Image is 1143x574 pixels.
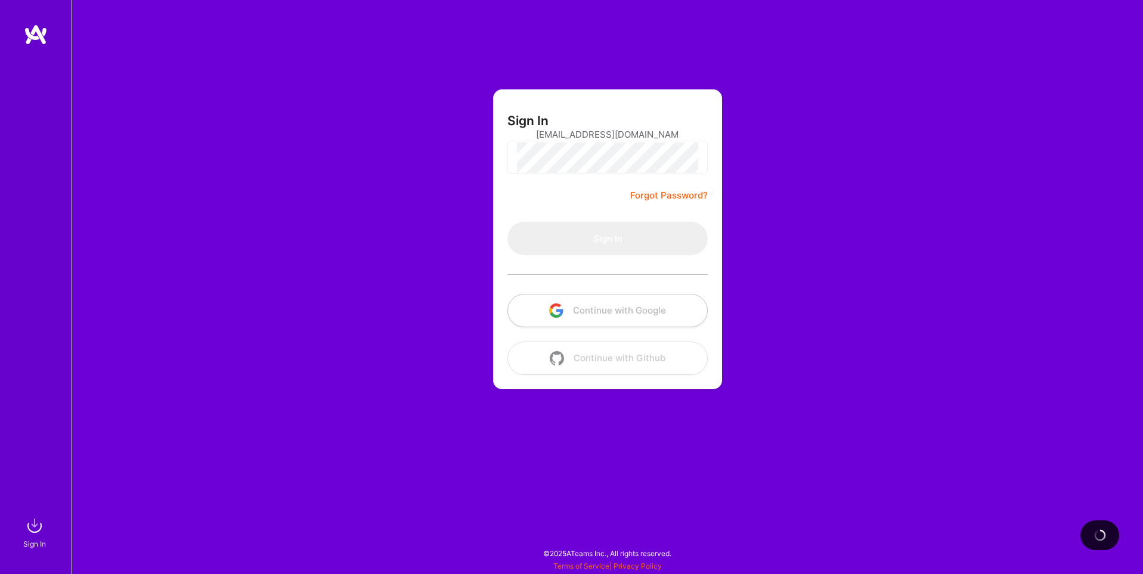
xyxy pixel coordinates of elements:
[1094,529,1106,541] img: loading
[23,514,47,538] img: sign in
[614,561,662,570] a: Privacy Policy
[24,24,48,45] img: logo
[553,561,609,570] a: Terms of Service
[25,514,47,550] a: sign inSign In
[507,294,708,327] button: Continue with Google
[549,303,563,318] img: icon
[507,342,708,375] button: Continue with Github
[23,538,46,550] div: Sign In
[550,351,564,365] img: icon
[536,119,679,150] input: Email...
[553,561,662,570] span: |
[72,538,1143,568] div: © 2025 ATeams Inc., All rights reserved.
[507,222,708,255] button: Sign In
[507,113,549,128] h3: Sign In
[630,188,708,203] a: Forgot Password?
